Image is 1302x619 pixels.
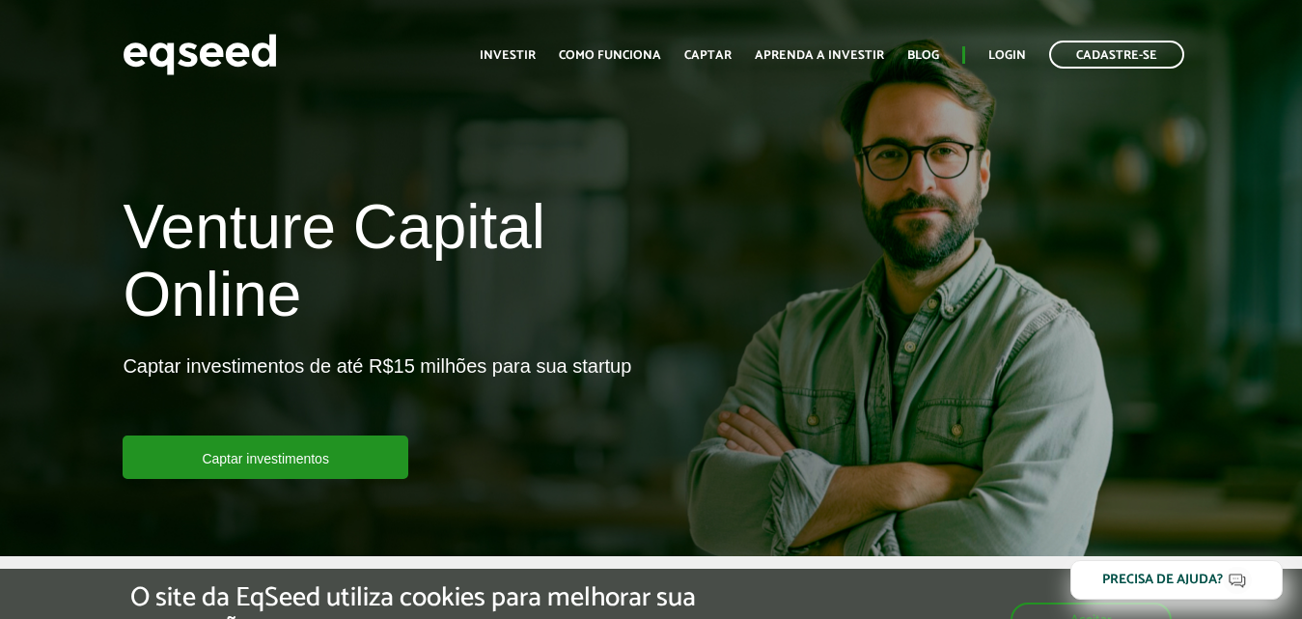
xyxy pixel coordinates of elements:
a: Cadastre-se [1049,41,1184,69]
a: Blog [907,49,939,62]
a: Captar [684,49,732,62]
a: Investir [480,49,536,62]
a: Como funciona [559,49,661,62]
a: Captar investimentos [123,436,408,479]
img: EqSeed [123,29,277,80]
h1: Venture Capital Online [123,193,636,339]
a: Login [988,49,1026,62]
p: Captar investimentos de até R$15 milhões para sua startup [123,354,631,436]
a: Aprenda a investir [755,49,884,62]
